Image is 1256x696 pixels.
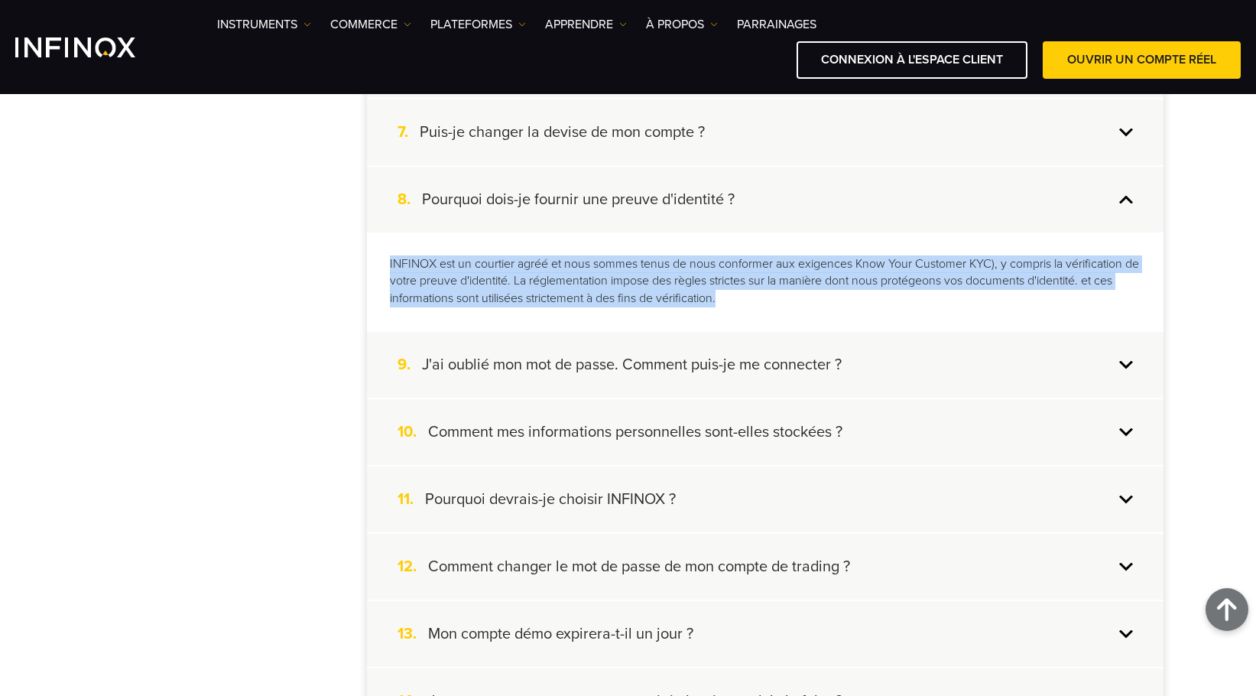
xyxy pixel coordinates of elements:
[646,15,718,34] a: À PROPOS
[797,41,1027,79] a: CONNEXION À L'ESPACE CLIENT
[398,557,428,577] span: 12.
[398,122,420,142] span: 7.
[15,37,171,57] a: INFINOX Logo
[217,15,311,34] a: INSTRUMENTS
[398,489,425,509] span: 11.
[398,190,422,210] span: 8.
[1043,41,1241,79] a: OUVRIR UN COMPTE RÉEL
[737,15,816,34] a: Parrainages
[428,557,850,577] h4: Comment changer le mot de passe de mon compte de trading ?
[422,190,735,210] h4: Pourquoi dois-je fournir une preuve d'identité ?
[330,15,411,34] a: COMMERCE
[390,255,1141,308] p: INFINOX est un courtier agréé et nous sommes tenus de nous conformer aux exigences Know Your Cust...
[425,489,676,509] h4: Pourquoi devrais-je choisir INFINOX ?
[428,624,693,644] h4: Mon compte démo expirera-t-il un jour ?
[422,355,842,375] h4: J'ai oublié mon mot de passe. Comment puis-je me connecter ?
[428,422,842,442] h4: Comment mes informations personnelles sont-elles stockées ?
[398,355,422,375] span: 9.
[398,624,428,644] span: 13.
[545,15,627,34] a: APPRENDRE
[398,422,428,442] span: 10.
[420,122,705,142] h4: Puis-je changer la devise de mon compte ?
[430,15,526,34] a: PLATEFORMES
